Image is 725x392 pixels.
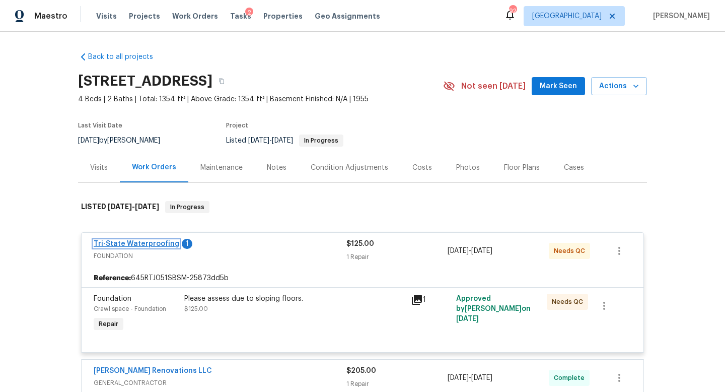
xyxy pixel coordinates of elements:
[248,137,269,144] span: [DATE]
[448,247,469,254] span: [DATE]
[34,11,67,21] span: Maestro
[346,379,448,389] div: 1 Repair
[230,13,251,20] span: Tasks
[649,11,710,21] span: [PERSON_NAME]
[172,11,218,21] span: Work Orders
[184,306,208,312] span: $125.00
[346,240,374,247] span: $125.00
[78,191,647,223] div: LISTED [DATE]-[DATE]In Progress
[94,240,179,247] a: Tri-State Waterproofing
[248,137,293,144] span: -
[272,137,293,144] span: [DATE]
[81,201,159,213] h6: LISTED
[532,11,602,21] span: [GEOGRAPHIC_DATA]
[226,137,343,144] span: Listed
[82,269,643,287] div: 645RTJ051SBSM-25873dd5b
[78,122,122,128] span: Last Visit Date
[226,122,248,128] span: Project
[212,72,231,90] button: Copy Address
[94,378,346,388] span: GENERAL_CONTRACTOR
[300,138,342,144] span: In Progress
[591,77,647,96] button: Actions
[78,94,443,104] span: 4 Beds | 2 Baths | Total: 1354 ft² | Above Grade: 1354 ft² | Basement Finished: N/A | 1955
[552,297,587,307] span: Needs QC
[448,374,469,381] span: [DATE]
[267,163,286,173] div: Notes
[94,273,131,283] b: Reference:
[184,294,405,304] div: Please assess due to sloping floors.
[78,135,172,147] div: by [PERSON_NAME]
[132,162,176,172] div: Work Orders
[129,11,160,21] span: Projects
[108,203,132,210] span: [DATE]
[456,315,479,322] span: [DATE]
[200,163,243,173] div: Maintenance
[245,8,253,18] div: 2
[135,203,159,210] span: [DATE]
[448,373,492,383] span: -
[108,203,159,210] span: -
[532,77,585,96] button: Mark Seen
[90,163,108,173] div: Visits
[78,137,99,144] span: [DATE]
[95,319,122,329] span: Repair
[411,294,450,306] div: 1
[554,373,589,383] span: Complete
[78,52,175,62] a: Back to all projects
[412,163,432,173] div: Costs
[94,306,166,312] span: Crawl space - Foundation
[94,295,131,302] span: Foundation
[311,163,388,173] div: Condition Adjustments
[346,367,376,374] span: $205.00
[461,81,526,91] span: Not seen [DATE]
[471,374,492,381] span: [DATE]
[504,163,540,173] div: Floor Plans
[166,202,208,212] span: In Progress
[182,239,192,249] div: 1
[96,11,117,21] span: Visits
[448,246,492,256] span: -
[509,6,516,16] div: 92
[599,80,639,93] span: Actions
[540,80,577,93] span: Mark Seen
[554,246,589,256] span: Needs QC
[346,252,448,262] div: 1 Repair
[94,367,212,374] a: [PERSON_NAME] Renovations LLC
[78,76,212,86] h2: [STREET_ADDRESS]
[94,251,346,261] span: FOUNDATION
[564,163,584,173] div: Cases
[456,163,480,173] div: Photos
[471,247,492,254] span: [DATE]
[456,295,531,322] span: Approved by [PERSON_NAME] on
